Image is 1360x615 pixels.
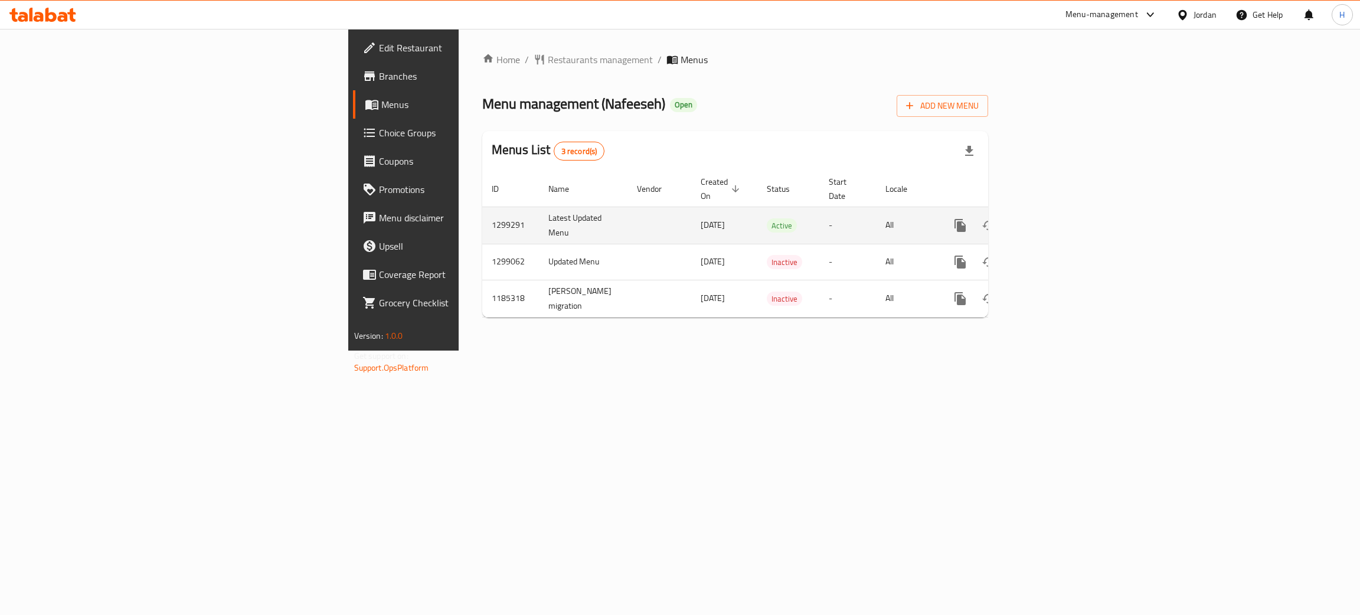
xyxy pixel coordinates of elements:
[379,182,566,197] span: Promotions
[819,244,876,280] td: -
[767,219,797,233] span: Active
[946,284,975,313] button: more
[353,90,576,119] a: Menus
[482,171,1069,318] table: enhanced table
[946,211,975,240] button: more
[637,182,677,196] span: Vendor
[353,147,576,175] a: Coupons
[492,141,604,161] h2: Menus List
[1065,8,1138,22] div: Menu-management
[701,254,725,269] span: [DATE]
[975,248,1003,276] button: Change Status
[353,260,576,289] a: Coverage Report
[897,95,988,117] button: Add New Menu
[539,244,627,280] td: Updated Menu
[353,34,576,62] a: Edit Restaurant
[554,142,605,161] div: Total records count
[937,171,1069,207] th: Actions
[379,69,566,83] span: Branches
[767,218,797,233] div: Active
[767,256,802,269] span: Inactive
[975,284,1003,313] button: Change Status
[554,146,604,157] span: 3 record(s)
[946,248,975,276] button: more
[548,182,584,196] span: Name
[767,182,805,196] span: Status
[767,292,802,306] span: Inactive
[381,97,566,112] span: Menus
[379,154,566,168] span: Coupons
[876,207,937,244] td: All
[353,289,576,317] a: Grocery Checklist
[1194,8,1217,21] div: Jordan
[379,211,566,225] span: Menu disclaimer
[658,53,662,67] li: /
[885,182,923,196] span: Locale
[379,296,566,310] span: Grocery Checklist
[539,280,627,317] td: [PERSON_NAME] migration
[354,360,429,375] a: Support.OpsPlatform
[385,328,403,344] span: 1.0.0
[354,348,408,364] span: Get support on:
[354,328,383,344] span: Version:
[975,211,1003,240] button: Change Status
[379,239,566,253] span: Upsell
[670,98,697,112] div: Open
[482,53,988,67] nav: breadcrumb
[829,175,862,203] span: Start Date
[353,119,576,147] a: Choice Groups
[1339,8,1345,21] span: H
[819,280,876,317] td: -
[701,217,725,233] span: [DATE]
[876,244,937,280] td: All
[701,175,743,203] span: Created On
[548,53,653,67] span: Restaurants management
[353,175,576,204] a: Promotions
[681,53,708,67] span: Menus
[819,207,876,244] td: -
[353,232,576,260] a: Upsell
[353,62,576,90] a: Branches
[492,182,514,196] span: ID
[876,280,937,317] td: All
[955,137,983,165] div: Export file
[670,100,697,110] span: Open
[353,204,576,232] a: Menu disclaimer
[379,267,566,282] span: Coverage Report
[539,207,627,244] td: Latest Updated Menu
[379,41,566,55] span: Edit Restaurant
[906,99,979,113] span: Add New Menu
[701,290,725,306] span: [DATE]
[767,255,802,269] div: Inactive
[379,126,566,140] span: Choice Groups
[534,53,653,67] a: Restaurants management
